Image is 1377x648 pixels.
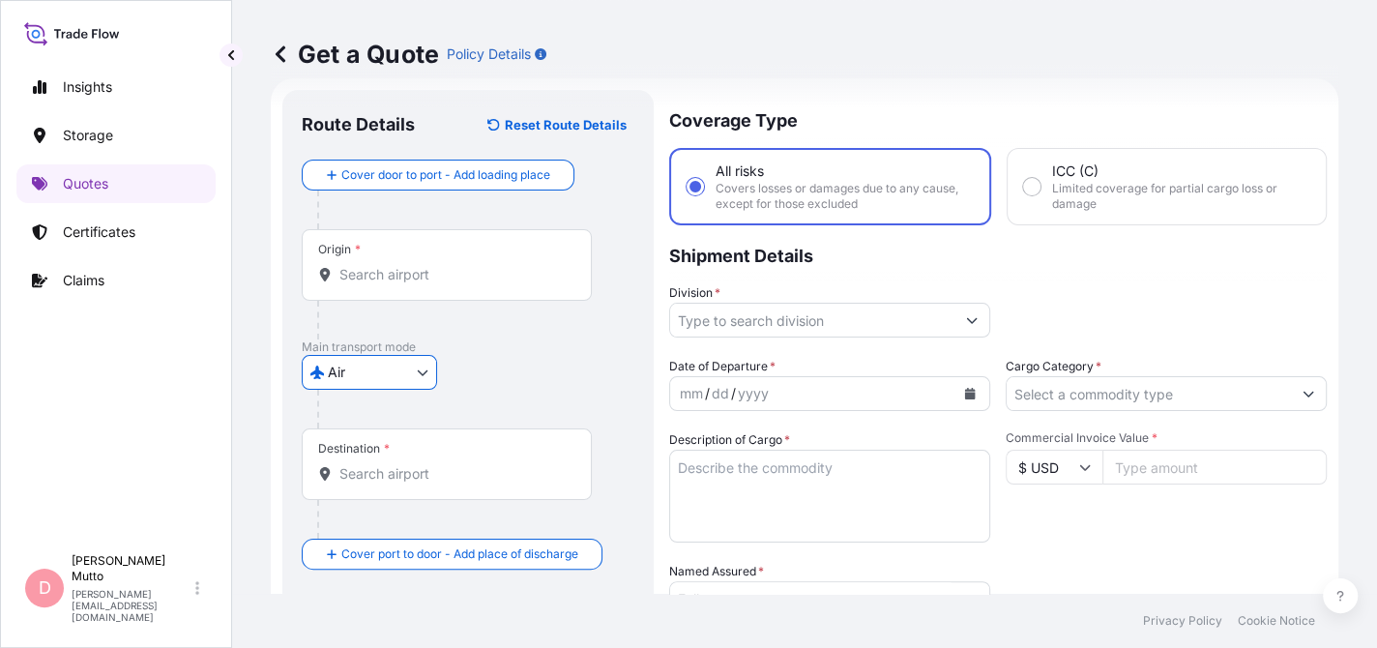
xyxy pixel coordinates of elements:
[669,90,1327,148] p: Coverage Type
[63,77,112,97] p: Insights
[669,283,720,303] label: Division
[328,363,345,382] span: Air
[669,225,1327,283] p: Shipment Details
[736,382,771,405] div: year,
[318,242,361,257] div: Origin
[271,39,439,70] p: Get a Quote
[1102,450,1327,485] input: Type amount
[669,430,790,450] label: Description of Cargo
[1052,162,1099,181] span: ICC (C)
[302,539,602,570] button: Cover port to door - Add place of discharge
[669,562,764,581] label: Named Assured
[16,164,216,203] a: Quotes
[302,113,415,136] p: Route Details
[716,181,974,212] span: Covers losses or damages due to any cause, except for those excluded
[16,68,216,106] a: Insights
[954,303,989,338] button: Show suggestions
[678,382,705,405] div: month,
[16,261,216,300] a: Claims
[1238,613,1315,629] a: Cookie Notice
[72,588,191,623] p: [PERSON_NAME][EMAIL_ADDRESS][DOMAIN_NAME]
[1006,430,1327,446] span: Commercial Invoice Value
[339,265,568,284] input: Origin
[731,382,736,405] div: /
[63,222,135,242] p: Certificates
[1143,613,1222,629] a: Privacy Policy
[16,116,216,155] a: Storage
[72,553,191,584] p: [PERSON_NAME] Mutto
[1007,376,1291,411] input: Select a commodity type
[505,115,627,134] p: Reset Route Details
[1006,357,1101,376] label: Cargo Category
[447,44,531,64] p: Policy Details
[302,160,574,191] button: Cover door to port - Add loading place
[687,178,704,195] input: All risksCovers losses or damages due to any cause, except for those excluded
[302,339,634,355] p: Main transport mode
[710,382,731,405] div: day,
[341,165,550,185] span: Cover door to port - Add loading place
[1052,181,1310,212] span: Limited coverage for partial cargo loss or damage
[341,545,578,564] span: Cover port to door - Add place of discharge
[705,382,710,405] div: /
[954,378,985,409] button: Calendar
[302,355,437,390] button: Select transport
[318,441,390,457] div: Destination
[39,578,51,598] span: D
[1291,376,1326,411] button: Show suggestions
[339,464,568,484] input: Destination
[716,162,764,181] span: All risks
[670,303,954,338] input: Type to search division
[63,174,108,193] p: Quotes
[63,126,113,145] p: Storage
[16,213,216,251] a: Certificates
[669,357,776,376] span: Date of Departure
[478,109,634,140] button: Reset Route Details
[63,271,104,290] p: Claims
[1023,178,1040,195] input: ICC (C)Limited coverage for partial cargo loss or damage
